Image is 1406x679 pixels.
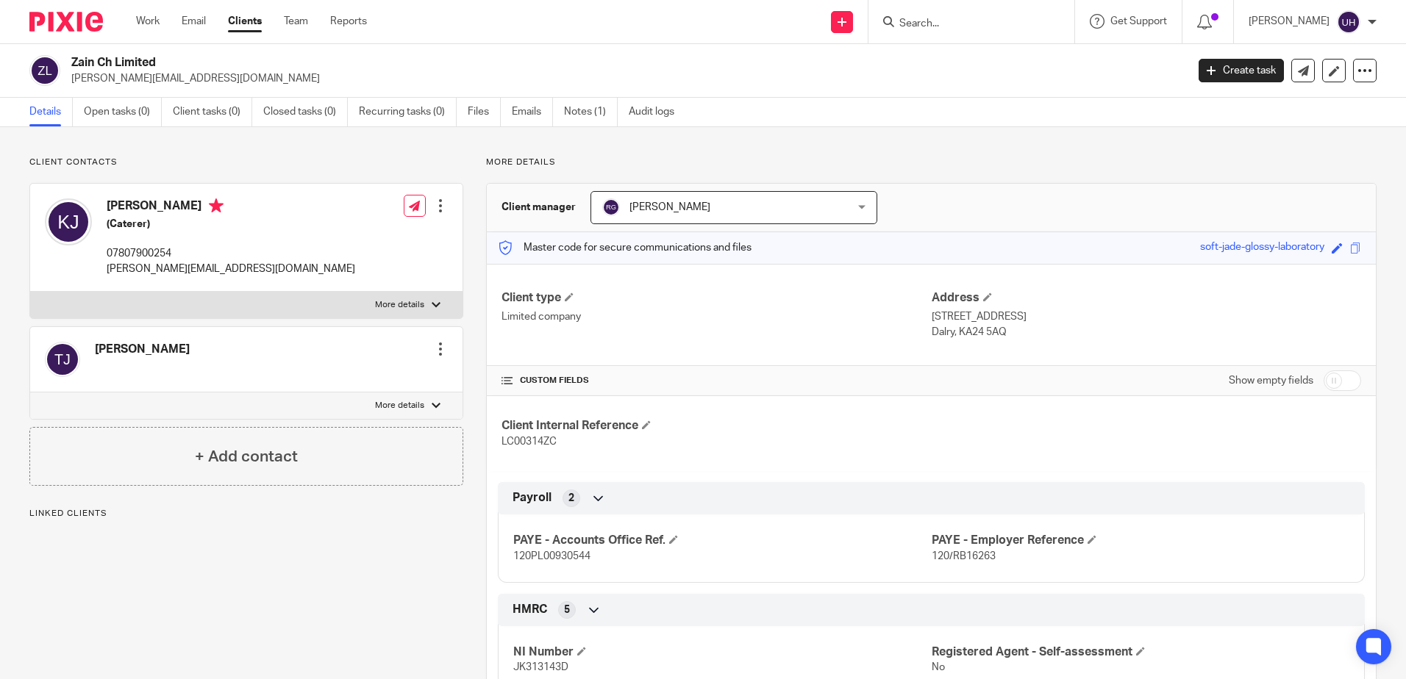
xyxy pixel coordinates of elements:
span: Get Support [1110,16,1167,26]
a: Closed tasks (0) [263,98,348,126]
h4: + Add contact [195,445,298,468]
h5: (Caterer) [107,217,355,231]
h4: PAYE - Accounts Office Ref. [513,533,931,548]
a: Clients [228,14,262,29]
a: Create task [1199,59,1284,82]
p: [PERSON_NAME][EMAIL_ADDRESS][DOMAIN_NAME] [107,262,355,276]
span: JK313143D [513,662,568,672]
h4: [PERSON_NAME] [95,342,190,357]
p: [PERSON_NAME][EMAIL_ADDRESS][DOMAIN_NAME] [71,71,1177,86]
a: Open tasks (0) [84,98,162,126]
h4: Client Internal Reference [502,418,931,434]
p: [PERSON_NAME] [1249,14,1330,29]
span: LC00314ZC [502,436,557,447]
a: Audit logs [629,98,685,126]
span: HMRC [513,602,547,617]
span: No [932,662,945,672]
img: svg%3E [602,198,620,216]
img: svg%3E [45,342,80,377]
label: Show empty fields [1229,373,1313,388]
input: Search [898,18,1030,31]
h4: Address [932,290,1361,306]
span: [PERSON_NAME] [629,202,710,212]
a: Details [29,98,73,126]
h4: NI Number [513,644,931,660]
p: More details [375,400,424,412]
span: 120/RB16263 [932,551,996,561]
a: Emails [512,98,553,126]
a: Notes (1) [564,98,618,126]
h4: PAYE - Employer Reference [932,533,1349,548]
a: Email [182,14,206,29]
p: More details [486,157,1377,168]
div: soft-jade-glossy-laboratory [1200,240,1324,256]
span: 2 [568,491,574,506]
h3: Client manager [502,200,576,215]
span: Payroll [513,490,552,506]
p: Dalry, KA24 5AQ [932,325,1361,339]
p: Master code for secure communications and files [498,240,752,255]
p: Linked clients [29,508,463,520]
h4: [PERSON_NAME] [107,198,355,217]
p: [STREET_ADDRESS] [932,309,1361,324]
img: Pixie [29,12,103,32]
img: svg%3E [1337,10,1360,34]
span: 120PL00930544 [513,551,590,561]
h4: Client type [502,290,931,306]
a: Reports [330,14,367,29]
h4: CUSTOM FIELDS [502,375,931,387]
a: Recurring tasks (0) [359,98,457,126]
img: svg%3E [29,55,60,86]
a: Client tasks (0) [173,98,252,126]
h2: Zain Ch Limited [71,55,955,71]
a: Work [136,14,160,29]
h4: Registered Agent - Self-assessment [932,644,1349,660]
p: Client contacts [29,157,463,168]
a: Team [284,14,308,29]
img: svg%3E [45,198,92,245]
p: 07807900254 [107,246,355,261]
p: Limited company [502,309,931,324]
a: Files [468,98,501,126]
i: Primary [209,198,224,213]
span: 5 [564,603,570,617]
p: More details [375,299,424,311]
